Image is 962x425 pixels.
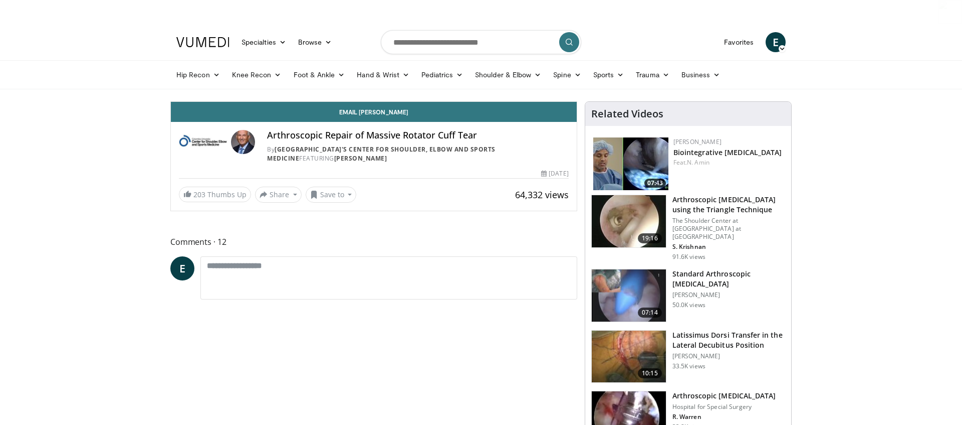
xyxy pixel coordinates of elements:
[179,187,251,202] a: 203 Thumbs Up
[592,269,666,322] img: 38854_0000_3.png.150x105_q85_crop-smart_upscale.jpg
[675,65,727,85] a: Business
[672,195,785,215] h3: Arthroscopic [MEDICAL_DATA] using the Triangle Technique
[672,362,705,370] p: 33.5K views
[231,130,255,154] img: Avatar
[591,108,663,120] h4: Related Videos
[235,32,292,52] a: Specialties
[193,190,205,199] span: 203
[672,413,776,421] p: R. Warren
[292,32,338,52] a: Browse
[267,145,496,163] a: [GEOGRAPHIC_DATA]'s Center for Shoulder, Elbow and Sports Medicine
[672,403,776,411] p: Hospital for Special Surgery
[591,330,785,383] a: 10:15 Latissimus Dorsi Transfer in the Lateral Decubitus Position [PERSON_NAME] 33.5K views
[672,391,776,401] h3: Arthroscopic [MEDICAL_DATA]
[638,308,662,318] span: 07:14
[541,169,568,178] div: [DATE]
[672,243,785,251] p: S. Krishnan
[673,158,783,167] div: Feat.
[592,331,666,383] img: 38501_0000_3.png.150x105_q85_crop-smart_upscale.jpg
[644,179,666,188] span: 07:43
[306,187,357,203] button: Save to
[334,154,387,163] a: [PERSON_NAME]
[170,256,194,280] a: E
[593,137,668,190] img: 3fbd5ba4-9555-46dd-8132-c1644086e4f5.150x105_q85_crop-smart_upscale.jpg
[718,32,760,52] a: Favorites
[672,291,785,299] p: [PERSON_NAME]
[171,102,577,122] a: Email [PERSON_NAME]
[381,30,581,54] input: Search topics, interventions
[170,235,577,248] span: Comments 12
[673,137,722,146] a: [PERSON_NAME]
[587,65,630,85] a: Sports
[415,65,469,85] a: Pediatrics
[673,148,782,157] a: Biointegrative [MEDICAL_DATA]
[351,65,415,85] a: Hand & Wrist
[267,145,569,163] div: By FEATURING
[672,352,785,360] p: [PERSON_NAME]
[591,195,785,261] a: 19:16 Arthroscopic [MEDICAL_DATA] using the Triangle Technique The Shoulder Center at [GEOGRAPHIC...
[176,37,229,47] img: VuMedi Logo
[170,65,226,85] a: Hip Recon
[179,130,227,154] img: Columbia University's Center for Shoulder, Elbow and Sports Medicine
[547,65,587,85] a: Spine
[672,253,705,261] p: 91.6K views
[593,137,668,190] a: 07:43
[638,233,662,243] span: 19:16
[255,187,302,203] button: Share
[226,65,288,85] a: Knee Recon
[672,301,705,309] p: 50.0K views
[288,65,351,85] a: Foot & Ankle
[515,189,569,201] span: 64,332 views
[469,65,547,85] a: Shoulder & Elbow
[591,269,785,322] a: 07:14 Standard Arthroscopic [MEDICAL_DATA] [PERSON_NAME] 50.0K views
[766,32,786,52] a: E
[672,330,785,350] h3: Latissimus Dorsi Transfer in the Lateral Decubitus Position
[672,269,785,289] h3: Standard Arthroscopic [MEDICAL_DATA]
[687,158,709,167] a: N. Amin
[267,130,569,141] h4: Arthroscopic Repair of Massive Rotator Cuff Tear
[592,195,666,247] img: krish_3.png.150x105_q85_crop-smart_upscale.jpg
[672,217,785,241] p: The Shoulder Center at [GEOGRAPHIC_DATA] at [GEOGRAPHIC_DATA]
[638,368,662,378] span: 10:15
[630,65,675,85] a: Trauma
